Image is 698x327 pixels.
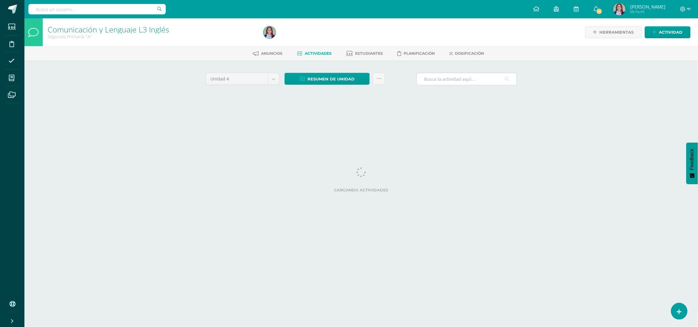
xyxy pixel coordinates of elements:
[630,4,665,10] span: [PERSON_NAME]
[297,49,332,58] a: Actividades
[659,27,683,38] span: Actividad
[305,51,332,56] span: Actividades
[48,34,256,39] div: Segundo Primaria 'A'
[48,24,169,35] a: Comunicación y Lenguaje L3 Inglés
[307,73,354,85] span: Resumen de unidad
[253,49,282,58] a: Anuncios
[346,49,383,58] a: Estudiantes
[261,51,282,56] span: Anuncios
[285,73,370,85] a: Resumen de unidad
[205,188,517,192] label: Cargando actividades
[210,73,263,85] span: Unidad 4
[48,25,256,34] h1: Comunicación y Lenguaje L3 Inglés
[417,73,517,85] input: Busca la actividad aquí...
[613,3,626,15] img: d7be4c7264bbc3b84d6a485b397438d1.png
[28,4,166,14] input: Busca un usuario...
[645,26,691,38] a: Actividad
[686,143,698,184] button: Feedback - Mostrar encuesta
[596,8,603,15] span: 14
[404,51,435,56] span: Planificación
[630,9,665,14] span: Mi Perfil
[455,51,484,56] span: Dosificación
[398,49,435,58] a: Planificación
[585,26,642,38] a: Herramientas
[689,149,695,170] span: Feedback
[355,51,383,56] span: Estudiantes
[206,73,279,85] a: Unidad 4
[450,49,484,58] a: Dosificación
[600,27,634,38] span: Herramientas
[264,26,276,39] img: d7be4c7264bbc3b84d6a485b397438d1.png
